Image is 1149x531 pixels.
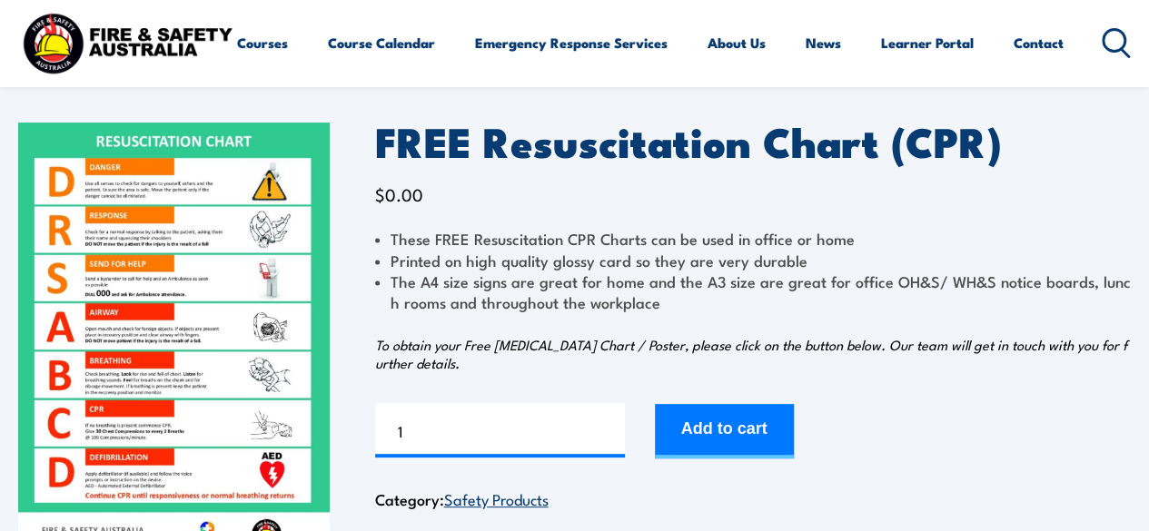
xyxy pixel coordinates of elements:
a: Learner Portal [881,21,974,64]
a: Emergency Response Services [475,21,668,64]
span: $ [375,182,385,206]
a: Safety Products [444,487,549,509]
a: Courses [237,21,288,64]
h1: FREE Resuscitation Chart (CPR) [375,123,1132,158]
a: Contact [1014,21,1064,64]
span: Category: [375,487,549,510]
li: These FREE Resuscitation CPR Charts can be used in office or home [375,228,1132,249]
button: Add to cart [655,404,794,458]
bdi: 0.00 [375,182,423,206]
input: Product quantity [375,403,625,457]
a: Course Calendar [328,21,435,64]
a: News [806,21,841,64]
em: To obtain your Free [MEDICAL_DATA] Chart / Poster, please click on the button below. Our team wil... [375,335,1127,372]
a: About Us [708,21,766,64]
li: Printed on high quality glossy card so they are very durable [375,250,1132,270]
li: The A4 size signs are great for home and the A3 size are great for office OH&S/ WH&S notice board... [375,270,1132,313]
